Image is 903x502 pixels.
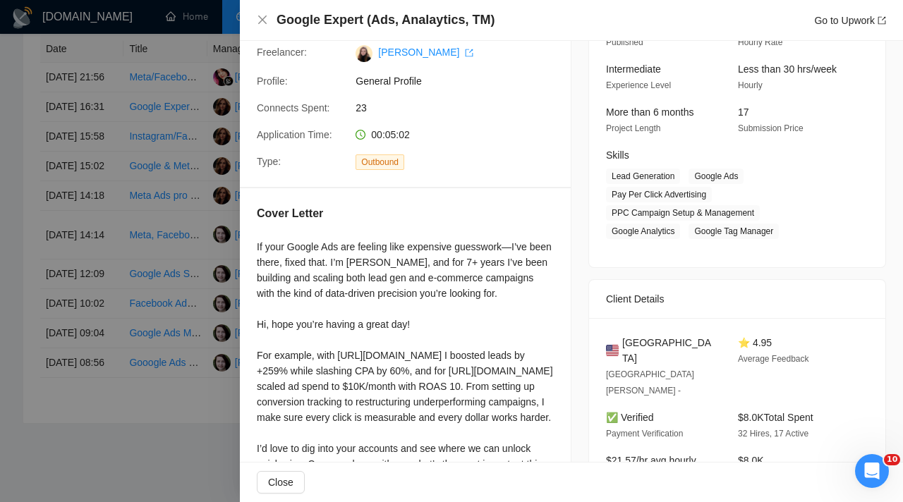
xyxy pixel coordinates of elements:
[606,106,694,118] span: More than 6 months
[738,455,764,466] span: $8.0K
[814,15,886,26] a: Go to Upworkexport
[371,129,410,140] span: 00:05:02
[257,14,268,25] span: close
[878,16,886,25] span: export
[257,102,330,114] span: Connects Spent:
[268,475,293,490] span: Close
[689,169,744,184] span: Google Ads
[738,63,837,75] span: Less than 30 hrs/week
[257,75,288,87] span: Profile:
[606,63,661,75] span: Intermediate
[606,369,694,396] span: [GEOGRAPHIC_DATA][PERSON_NAME] -
[689,224,779,239] span: Google Tag Manager
[257,14,268,26] button: Close
[738,80,763,90] span: Hourly
[606,224,680,239] span: Google Analytics
[356,130,365,140] span: clock-circle
[257,205,323,222] h5: Cover Letter
[606,280,868,318] div: Client Details
[738,412,813,423] span: $8.0K Total Spent
[738,354,809,364] span: Average Feedback
[257,129,332,140] span: Application Time:
[738,37,782,47] span: Hourly Rate
[606,123,660,133] span: Project Length
[356,100,567,116] span: 23
[277,11,495,29] h4: Google Expert (Ads, Analaytics, TM)
[257,156,281,167] span: Type:
[738,123,804,133] span: Submission Price
[738,429,808,439] span: 32 Hires, 17 Active
[606,149,629,161] span: Skills
[465,49,473,57] span: export
[884,454,900,465] span: 10
[738,337,772,348] span: ⭐ 4.95
[356,154,404,170] span: Outbound
[606,80,671,90] span: Experience Level
[606,187,712,202] span: Pay Per Click Advertising
[606,429,683,439] span: Payment Verification
[606,37,643,47] span: Published
[738,106,749,118] span: 17
[606,412,654,423] span: ✅ Verified
[855,454,889,488] iframe: Intercom live chat
[378,47,473,58] a: [PERSON_NAME] export
[257,471,305,494] button: Close
[606,455,696,482] span: $21.57/hr avg hourly rate paid
[606,343,619,358] img: 🇺🇸
[356,45,372,62] img: c1K5ptweZl6YrVIjrIChW79mYPZANDq7mktv_YlDUm5LZM7ydldmiM_w8TlHfhafsp
[606,205,760,221] span: PPC Campaign Setup & Management
[257,47,307,58] span: Freelancer:
[356,73,567,89] span: General Profile
[622,335,715,366] span: [GEOGRAPHIC_DATA]
[606,169,680,184] span: Lead Generation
